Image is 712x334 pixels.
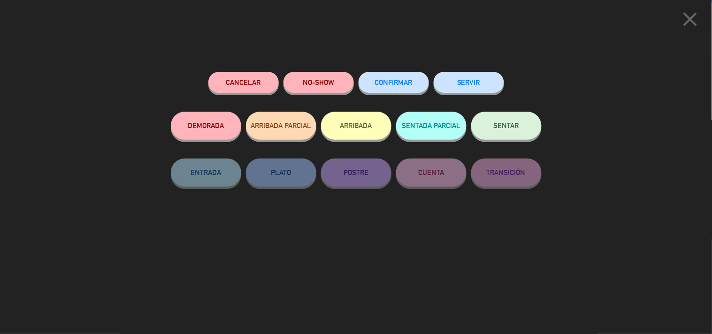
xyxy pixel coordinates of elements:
button: DEMORADA [171,112,241,140]
button: NO-SHOW [283,72,354,93]
button: CUENTA [396,159,467,187]
button: TRANSICIÓN [471,159,542,187]
button: ENTRADA [171,159,241,187]
button: ARRIBADA PARCIAL [246,112,316,140]
button: close [676,7,705,35]
button: CONFIRMAR [359,72,429,93]
button: PLATO [246,159,316,187]
i: close [679,8,702,31]
button: SENTADA PARCIAL [396,112,467,140]
button: SERVIR [434,72,504,93]
button: ARRIBADA [321,112,391,140]
span: CONFIRMAR [375,78,413,86]
span: ARRIBADA PARCIAL [251,121,311,129]
button: Cancelar [208,72,279,93]
span: SENTAR [494,121,519,129]
button: POSTRE [321,159,391,187]
button: SENTAR [471,112,542,140]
